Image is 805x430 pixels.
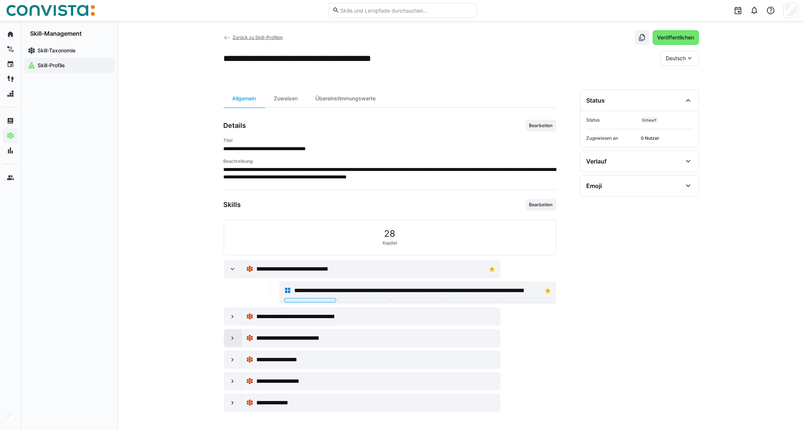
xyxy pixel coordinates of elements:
h3: Skills [224,201,241,209]
span: Status [587,117,638,123]
span: Bearbeiten [529,202,554,208]
span: Zurück zu Skill-Profilen [233,35,283,40]
span: Entwurf [643,118,657,122]
h3: Details [224,122,246,130]
h4: Titel [224,138,556,143]
h4: Beschreibung [224,158,556,164]
button: Veröffentlichen [653,30,699,45]
span: 28 [384,229,396,239]
div: Status [587,97,605,104]
div: Verlauf [587,158,607,165]
div: Zuweisen [265,90,307,107]
div: Allgemein [224,90,265,107]
input: Skills und Lernpfade durchsuchen… [340,7,473,14]
span: Bearbeiten [529,123,554,129]
a: Zurück zu Skill-Profilen [224,35,283,40]
div: Emoji [587,182,602,190]
span: Deutsch [666,55,686,62]
span: Kapitel [383,240,397,246]
div: Übereinstimmungswerte [307,90,385,107]
span: 0 Nutzer [641,135,693,141]
span: Zugewiesen an [587,135,638,141]
span: Veröffentlichen [656,34,695,41]
button: Bearbeiten [526,199,556,211]
button: Bearbeiten [526,120,556,132]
